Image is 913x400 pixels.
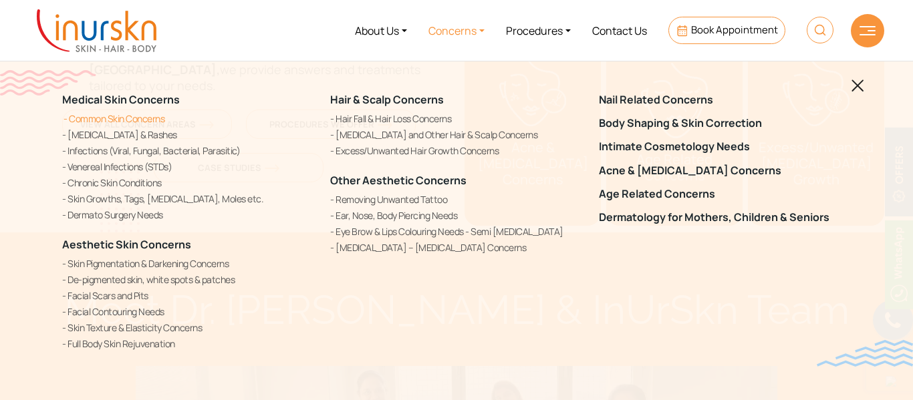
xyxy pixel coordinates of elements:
a: Common Skin Concerns [62,112,314,126]
a: [MEDICAL_DATA] and Other Hair & Scalp Concerns [330,128,582,142]
a: Intimate Cosmetology Needs [599,140,851,153]
a: Chronic Skin Conditions [62,176,314,190]
a: Acne & [MEDICAL_DATA] Concerns [599,164,851,177]
a: Medical Skin Concerns [62,92,180,107]
a: Aesthetic Skin Concerns [62,237,191,252]
a: Skin Pigmentation & Darkening Concerns [62,256,314,270]
img: blackclosed [852,79,864,92]
a: Skin Texture & Elasticity Concerns [62,321,314,335]
a: Hair & Scalp Concerns [330,92,444,107]
a: Eye Brow & Lips Colouring Needs - Semi [MEDICAL_DATA] [330,224,582,238]
a: Facial Scars and Pits [62,288,314,303]
a: Removing Unwanted Tattoo [330,192,582,206]
a: Other Aesthetic Concerns [330,173,467,188]
a: Dermato Surgery Needs [62,208,314,222]
img: hamLine.svg [860,26,876,35]
a: [MEDICAL_DATA] – [MEDICAL_DATA] Concerns [330,240,582,254]
span: Book Appointment [691,23,778,37]
a: [MEDICAL_DATA] & Rashes [62,128,314,142]
img: bluewave [817,340,913,367]
a: Book Appointment [668,17,785,44]
a: Venereal Infections (STDs) [62,160,314,174]
a: Concerns [418,5,495,55]
a: Age Related Concerns [599,188,851,200]
a: Body Shaping & Skin Correction [599,117,851,130]
a: Dermatology for Mothers, Children & Seniors [599,211,851,224]
a: De-pigmented skin, white spots & patches [62,272,314,286]
a: Infections (Viral, Fungal, Bacterial, Parasitic) [62,144,314,158]
a: About Us [344,5,418,55]
a: Ear, Nose, Body Piercing Needs [330,208,582,222]
a: Full Body Skin Rejuvenation [62,337,314,351]
a: Contact Us [581,5,658,55]
a: Skin Growths, Tags, [MEDICAL_DATA], Moles etc. [62,192,314,206]
a: Excess/Unwanted Hair Growth Concerns [330,144,582,158]
a: Hair Fall & Hair Loss Concerns [330,112,582,126]
img: HeaderSearch [807,17,833,43]
img: inurskn-logo [37,9,156,52]
a: Procedures [495,5,581,55]
a: Facial Contouring Needs [62,305,314,319]
a: Nail Related Concerns [599,93,851,106]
